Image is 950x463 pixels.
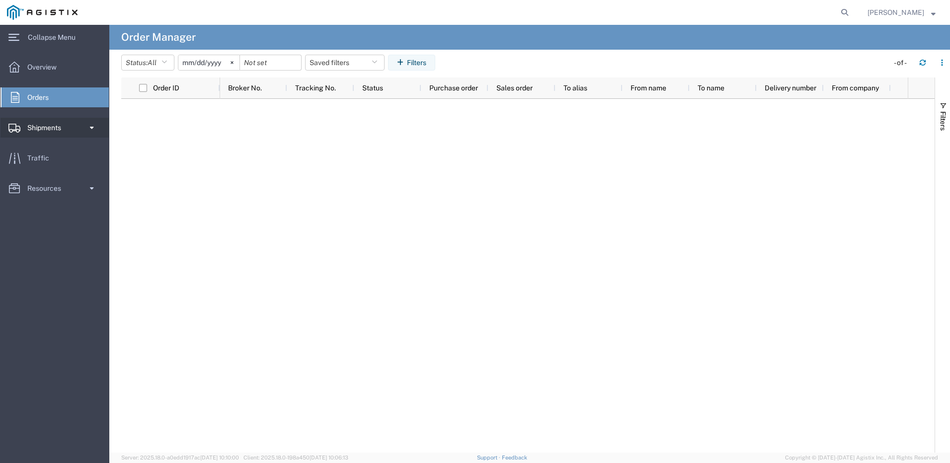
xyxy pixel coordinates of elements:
[28,27,82,47] span: Collapse Menu
[477,455,502,461] a: Support
[631,84,666,92] span: From name
[867,6,936,18] button: [PERSON_NAME]
[310,455,348,461] span: [DATE] 10:06:13
[502,455,527,461] a: Feedback
[305,55,385,71] button: Saved filters
[698,84,724,92] span: To name
[243,455,348,461] span: Client: 2025.18.0-198a450
[0,178,109,198] a: Resources
[121,25,196,50] h4: Order Manager
[121,55,174,71] button: Status:All
[388,55,435,71] button: Filters
[7,5,78,20] img: logo
[27,118,68,138] span: Shipments
[27,148,56,168] span: Traffic
[200,455,239,461] span: [DATE] 10:10:00
[563,84,587,92] span: To alias
[765,84,816,92] span: Delivery number
[228,84,262,92] span: Broker No.
[0,148,109,168] a: Traffic
[868,7,924,18] span: Brandon Sanabria
[0,118,109,138] a: Shipments
[0,57,109,77] a: Overview
[153,84,179,92] span: Order ID
[894,58,911,68] div: - of -
[939,111,947,131] span: Filters
[362,84,383,92] span: Status
[27,87,56,107] span: Orders
[496,84,533,92] span: Sales order
[148,59,157,67] span: All
[429,84,478,92] span: Purchase order
[178,55,239,70] input: Not set
[121,455,239,461] span: Server: 2025.18.0-a0edd1917ac
[832,84,879,92] span: From company
[27,178,68,198] span: Resources
[240,55,301,70] input: Not set
[0,87,109,107] a: Orders
[785,454,938,462] span: Copyright © [DATE]-[DATE] Agistix Inc., All Rights Reserved
[295,84,336,92] span: Tracking No.
[27,57,64,77] span: Overview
